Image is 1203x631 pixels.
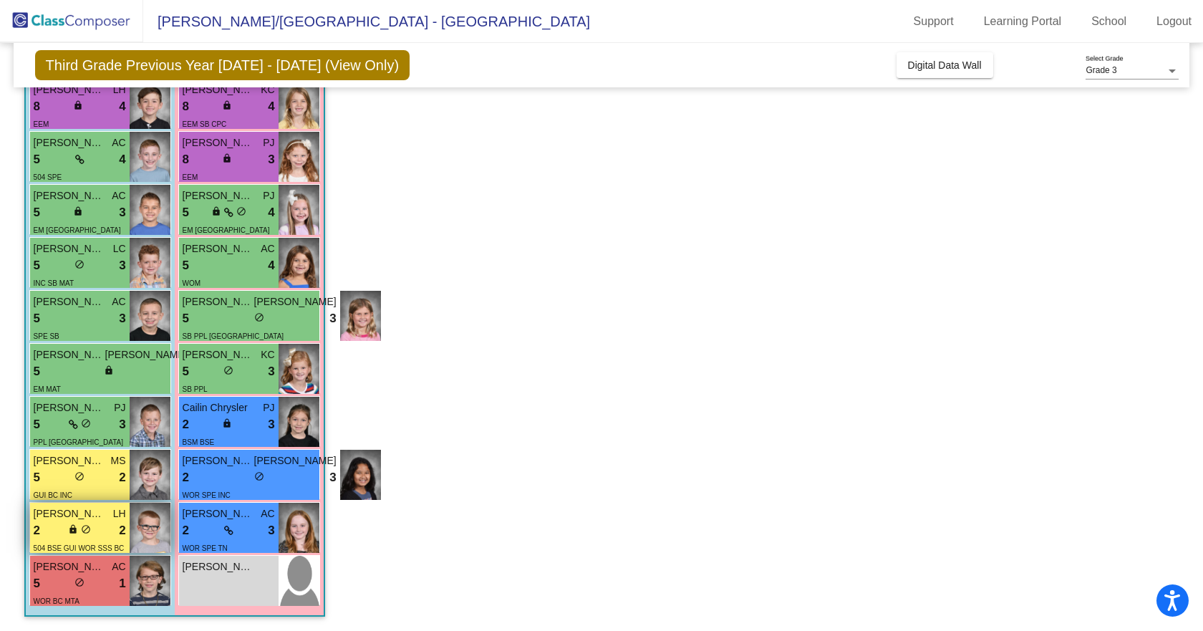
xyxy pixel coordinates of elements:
[183,173,198,181] span: EEM
[119,309,125,328] span: 3
[183,226,270,234] span: EM [GEOGRAPHIC_DATA]
[34,438,123,446] span: PPL [GEOGRAPHIC_DATA]
[34,309,40,328] span: 5
[254,471,264,481] span: do_not_disturb_alt
[897,52,993,78] button: Digital Data Wall
[34,332,108,355] span: SPE SB [GEOGRAPHIC_DATA]
[113,506,126,521] span: LH
[268,97,274,116] span: 4
[183,188,254,203] span: [PERSON_NAME]
[34,294,105,309] span: [PERSON_NAME]
[34,559,105,574] span: [PERSON_NAME]
[73,100,83,110] span: lock
[74,471,84,481] span: do_not_disturb_alt
[183,559,254,574] span: [PERSON_NAME]
[183,135,254,150] span: [PERSON_NAME]
[34,544,125,567] span: 504 BSE GUI WOR SSS BC TN
[263,400,274,415] span: PJ
[183,309,189,328] span: 5
[105,347,188,362] span: [PERSON_NAME]
[263,135,274,150] span: PJ
[68,524,78,534] span: lock
[261,347,274,362] span: KC
[74,577,84,587] span: do_not_disturb_alt
[183,347,254,362] span: [PERSON_NAME]
[183,468,189,487] span: 2
[223,365,233,375] span: do_not_disturb_alt
[211,206,221,216] span: lock
[183,279,201,287] span: WOM
[263,188,274,203] span: PJ
[34,574,40,593] span: 5
[183,400,254,415] span: Cailin Chrysler
[908,59,982,71] span: Digital Data Wall
[268,203,274,222] span: 4
[183,332,284,340] span: SB PPL [GEOGRAPHIC_DATA]
[34,256,40,275] span: 5
[183,120,227,128] span: EEM SB CPC
[183,491,231,499] span: WOR SPE INC
[1145,10,1203,33] a: Logout
[112,188,125,203] span: AC
[104,365,114,375] span: lock
[222,418,232,428] span: lock
[268,415,274,434] span: 3
[183,294,254,309] span: [PERSON_NAME] Flowers
[183,241,254,256] span: [PERSON_NAME]
[34,150,40,169] span: 5
[183,415,189,434] span: 2
[34,203,40,222] span: 5
[119,521,125,540] span: 2
[972,10,1073,33] a: Learning Portal
[183,150,189,169] span: 8
[254,453,337,468] span: [PERSON_NAME]
[113,241,126,256] span: LC
[34,506,105,521] span: [PERSON_NAME]
[34,491,72,499] span: GUI BC INC
[119,203,125,222] span: 3
[119,468,125,487] span: 2
[222,153,232,163] span: lock
[119,415,125,434] span: 3
[183,453,254,468] span: [PERSON_NAME]
[35,50,410,80] span: Third Grade Previous Year [DATE] - [DATE] (View Only)
[112,294,125,309] span: AC
[74,259,84,269] span: do_not_disturb_alt
[34,188,105,203] span: [PERSON_NAME]
[34,97,40,116] span: 8
[183,203,189,222] span: 5
[183,544,228,552] span: WOR SPE TN
[329,309,336,328] span: 3
[254,294,337,309] span: [PERSON_NAME]
[1086,65,1116,75] span: Grade 3
[183,506,254,521] span: [PERSON_NAME]
[1080,10,1138,33] a: School
[111,453,126,468] span: MS
[261,82,274,97] span: KC
[34,597,79,605] span: WOR BC MTA
[902,10,965,33] a: Support
[34,173,108,196] span: 504 SPE [GEOGRAPHIC_DATA]
[81,524,91,534] span: do_not_disturb_alt
[34,226,121,234] span: EM [GEOGRAPHIC_DATA]
[119,574,125,593] span: 1
[73,206,83,216] span: lock
[143,10,590,33] span: [PERSON_NAME]/[GEOGRAPHIC_DATA] - [GEOGRAPHIC_DATA]
[34,453,105,468] span: [PERSON_NAME]
[34,82,105,97] span: [PERSON_NAME]
[254,312,264,322] span: do_not_disturb_alt
[34,468,40,487] span: 5
[119,256,125,275] span: 3
[183,438,257,461] span: BSM BSE [GEOGRAPHIC_DATA]
[183,521,189,540] span: 2
[113,82,126,97] span: LH
[114,400,125,415] span: PJ
[261,506,274,521] span: AC
[268,256,274,275] span: 4
[112,135,125,150] span: AC
[34,521,40,540] span: 2
[34,347,105,362] span: [PERSON_NAME]
[112,559,125,574] span: AC
[34,385,61,393] span: EM MAT
[222,100,232,110] span: lock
